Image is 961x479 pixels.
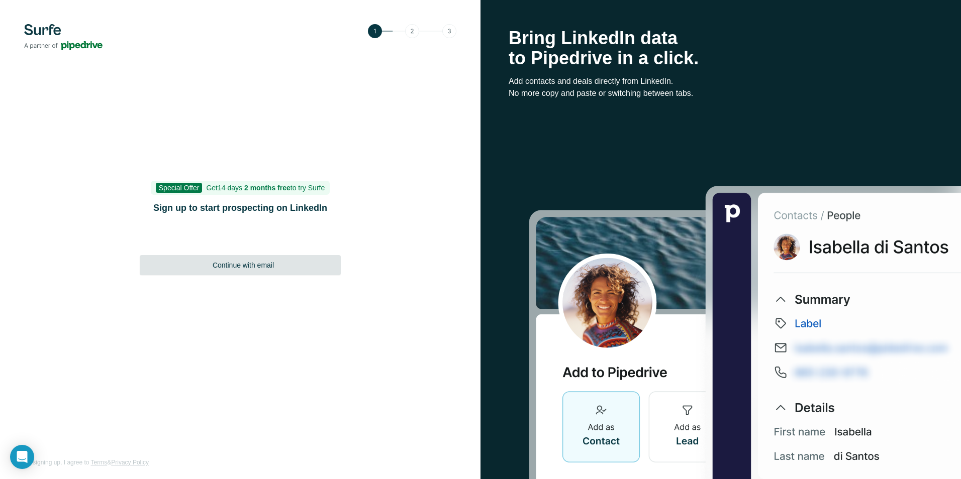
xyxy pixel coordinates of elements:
[244,184,291,192] b: 2 months free
[218,184,242,192] s: 14 days
[509,75,933,87] p: Add contacts and deals directly from LinkedIn.
[529,185,961,479] img: Surfe Stock Photo - Selling good vibes
[111,459,149,466] a: Privacy Policy
[156,183,203,193] span: Special Offer
[509,87,933,99] p: No more copy and paste or switching between tabs.
[213,260,274,270] span: Continue with email
[509,28,933,68] h1: Bring LinkedIn data to Pipedrive in a click.
[135,228,346,250] iframe: Sign in with Google Button
[107,459,111,466] span: &
[24,24,103,50] img: Surfe's logo
[24,459,89,466] span: By signing up, I agree to
[206,184,325,192] span: Get to try Surfe
[140,201,341,215] h1: Sign up to start prospecting on LinkedIn
[368,24,456,38] img: Step 1
[91,459,108,466] a: Terms
[10,445,34,469] div: Open Intercom Messenger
